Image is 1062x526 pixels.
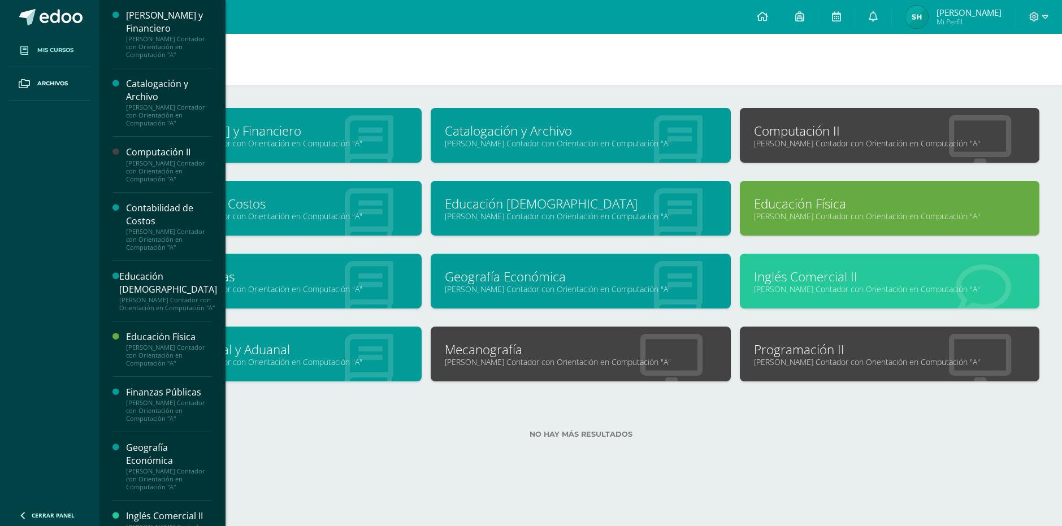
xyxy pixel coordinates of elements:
div: Contabilidad de Costos [126,202,212,228]
img: df3e08b183c7ebf2a6633e110e182967.png [905,6,928,28]
a: [PERSON_NAME] Contador con Orientación en Computación "A" [445,211,716,221]
a: Mis cursos [9,34,90,67]
a: [PERSON_NAME] Contador con Orientación en Computación "A" [136,138,408,149]
span: Cerrar panel [32,511,75,519]
a: [PERSON_NAME] Contador con Orientación en Computación "A" [445,357,716,367]
div: Catalogación y Archivo [126,77,212,103]
label: No hay más resultados [122,430,1039,438]
a: [PERSON_NAME] Contador con Orientación en Computación "A" [754,211,1025,221]
div: Finanzas Públicas [126,386,212,399]
a: Inglés Comercial II [754,268,1025,285]
span: Mis cursos [37,46,73,55]
div: [PERSON_NAME] Contador con Orientación en Computación "A" [126,103,212,127]
div: [PERSON_NAME] Contador con Orientación en Computación "A" [119,296,217,312]
a: Legislación Fiscal y Aduanal [136,341,408,358]
div: [PERSON_NAME] Contador con Orientación en Computación "A" [126,228,212,251]
a: [PERSON_NAME] Contador con Orientación en Computación "A" [136,211,408,221]
a: Geografía Económica[PERSON_NAME] Contador con Orientación en Computación "A" [126,441,212,491]
a: Programación II [754,341,1025,358]
a: Finanzas Públicas[PERSON_NAME] Contador con Orientación en Computación "A" [126,386,212,423]
a: [PERSON_NAME] Contador con Orientación en Computación "A" [445,284,716,294]
a: Mecanografía [445,341,716,358]
a: Archivos [9,67,90,101]
a: Educación [DEMOGRAPHIC_DATA][PERSON_NAME] Contador con Orientación en Computación "A" [119,270,217,312]
div: [PERSON_NAME] Contador con Orientación en Computación "A" [126,159,212,183]
a: Catalogación y Archivo[PERSON_NAME] Contador con Orientación en Computación "A" [126,77,212,127]
div: [PERSON_NAME] Contador con Orientación en Computación "A" [126,399,212,423]
div: [PERSON_NAME] Contador con Orientación en Computación "A" [126,467,212,491]
a: [PERSON_NAME] y Financiero [136,122,408,140]
div: [PERSON_NAME] Contador con Orientación en Computación "A" [126,35,212,59]
a: Catalogación y Archivo [445,122,716,140]
div: Educación Física [126,331,212,344]
a: Geografía Económica [445,268,716,285]
span: [PERSON_NAME] [937,7,1002,18]
a: Educación [DEMOGRAPHIC_DATA] [445,195,716,212]
a: Computación II [754,122,1025,140]
span: Mi Perfil [937,17,1002,27]
a: [PERSON_NAME] Contador con Orientación en Computación "A" [445,138,716,149]
a: Contabilidad de Costos[PERSON_NAME] Contador con Orientación en Computación "A" [126,202,212,251]
div: [PERSON_NAME] Contador con Orientación en Computación "A" [126,344,212,367]
a: Finanzas Públicas [136,268,408,285]
div: Educación [DEMOGRAPHIC_DATA] [119,270,217,296]
a: [PERSON_NAME] Contador con Orientación en Computación "A" [754,138,1025,149]
div: Inglés Comercial II [126,510,212,523]
span: Archivos [37,79,68,88]
a: [PERSON_NAME] Contador con Orientación en Computación "A" [754,357,1025,367]
a: Educación Física [754,195,1025,212]
a: [PERSON_NAME] Contador con Orientación en Computación "A" [754,284,1025,294]
a: Contabilidad de Costos [136,195,408,212]
div: [PERSON_NAME] y Financiero [126,9,212,35]
a: Computación II[PERSON_NAME] Contador con Orientación en Computación "A" [126,146,212,182]
div: Geografía Económica [126,441,212,467]
a: [PERSON_NAME] Contador con Orientación en Computación "A" [136,357,408,367]
a: Educación Física[PERSON_NAME] Contador con Orientación en Computación "A" [126,331,212,367]
a: [PERSON_NAME] Contador con Orientación en Computación "A" [136,284,408,294]
a: [PERSON_NAME] y Financiero[PERSON_NAME] Contador con Orientación en Computación "A" [126,9,212,59]
div: Computación II [126,146,212,159]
